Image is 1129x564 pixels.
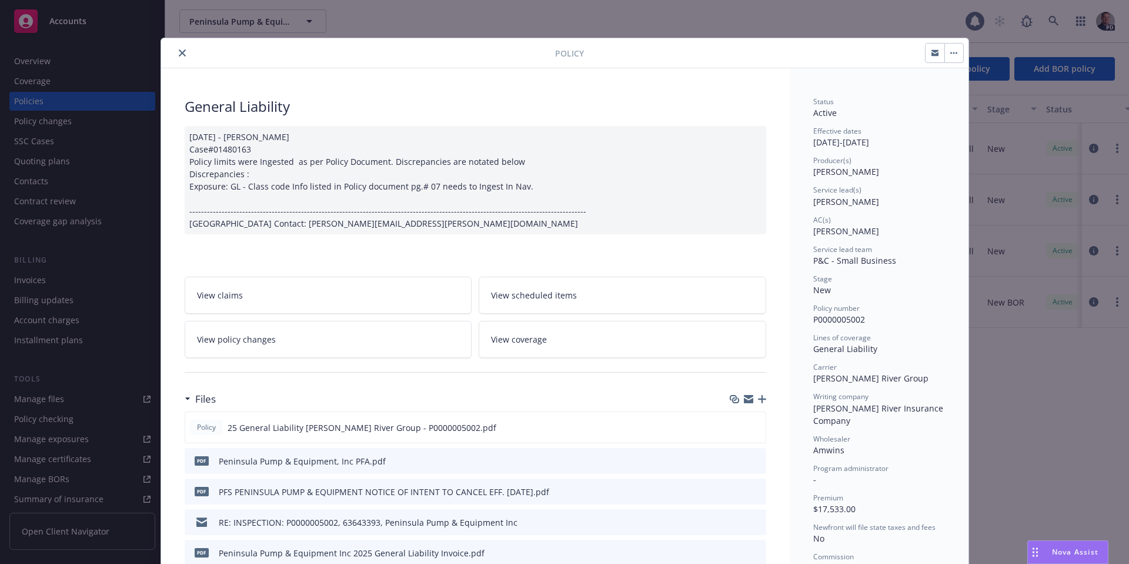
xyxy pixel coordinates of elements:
[479,321,766,358] a: View coverage
[813,343,945,355] div: General Liability
[813,362,837,372] span: Carrier
[491,289,577,301] span: View scheduled items
[185,277,472,314] a: View claims
[813,314,865,325] span: P0000005002
[219,455,386,467] div: Peninsula Pump & Equipment, Inc PFA.pdf
[813,284,831,296] span: New
[813,392,869,402] span: Writing company
[751,547,761,559] button: preview file
[751,516,761,529] button: preview file
[195,392,216,407] h3: Files
[197,289,243,301] span: View claims
[813,533,824,544] span: No
[813,215,831,225] span: AC(s)
[555,47,584,59] span: Policy
[813,185,861,195] span: Service lead(s)
[185,126,766,234] div: [DATE] - [PERSON_NAME] Case#01480163 Policy limits were Ingested as per Policy Document. Discrepa...
[813,552,854,562] span: Commission
[813,255,896,266] span: P&C - Small Business
[195,548,209,557] span: pdf
[813,225,879,237] span: [PERSON_NAME]
[813,107,837,118] span: Active
[813,303,860,313] span: Policy number
[185,97,766,117] div: General Liability
[813,373,928,384] span: [PERSON_NAME] River Group
[813,126,945,148] div: [DATE] - [DATE]
[813,434,850,444] span: Wholesaler
[197,333,276,346] span: View policy changes
[750,422,761,434] button: preview file
[185,321,472,358] a: View policy changes
[813,522,936,532] span: Newfront will file state taxes and fees
[195,422,218,433] span: Policy
[813,333,871,343] span: Lines of coverage
[813,196,879,207] span: [PERSON_NAME]
[813,126,861,136] span: Effective dates
[732,516,741,529] button: download file
[479,277,766,314] a: View scheduled items
[185,392,216,407] div: Files
[813,244,872,254] span: Service lead team
[813,97,834,107] span: Status
[228,422,496,434] span: 25 General Liability [PERSON_NAME] River Group - P0000005002.pdf
[219,547,485,559] div: Peninsula Pump & Equipment Inc 2025 General Liability Invoice.pdf
[731,422,741,434] button: download file
[813,493,843,503] span: Premium
[195,487,209,496] span: pdf
[813,503,856,515] span: $17,533.00
[732,455,741,467] button: download file
[813,274,832,284] span: Stage
[813,463,888,473] span: Program administrator
[813,444,844,456] span: Amwins
[751,455,761,467] button: preview file
[751,486,761,498] button: preview file
[219,516,517,529] div: RE: INSPECTION: P0000005002, 63643393, Peninsula Pump & Equipment Inc
[1027,540,1108,564] button: Nova Assist
[219,486,549,498] div: PFS PENINSULA PUMP & EQUIPMENT NOTICE OF INTENT TO CANCEL EFF. [DATE].pdf
[813,474,816,485] span: -
[813,403,946,426] span: [PERSON_NAME] River Insurance Company
[1028,541,1043,563] div: Drag to move
[813,166,879,177] span: [PERSON_NAME]
[491,333,547,346] span: View coverage
[195,456,209,465] span: pdf
[175,46,189,60] button: close
[732,547,741,559] button: download file
[732,486,741,498] button: download file
[813,155,851,165] span: Producer(s)
[1052,547,1098,557] span: Nova Assist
